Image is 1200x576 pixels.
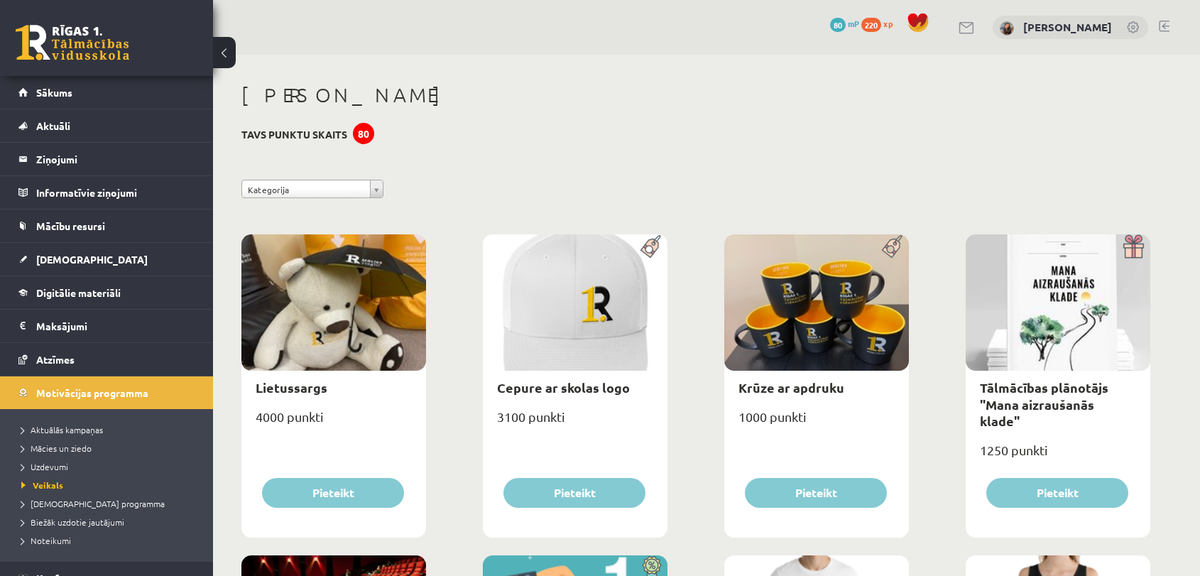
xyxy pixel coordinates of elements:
a: Biežāk uzdotie jautājumi [21,516,199,528]
a: 80 mP [830,18,859,29]
span: [DEMOGRAPHIC_DATA] [36,253,148,266]
h1: [PERSON_NAME] [241,83,1150,107]
legend: Maksājumi [36,310,195,342]
span: Digitālie materiāli [36,286,121,299]
a: Digitālie materiāli [18,276,195,309]
a: [DEMOGRAPHIC_DATA] [18,243,195,276]
a: Veikals [21,479,199,491]
span: Kategorija [248,180,364,199]
a: Maksājumi [18,310,195,342]
a: Mācību resursi [18,210,195,242]
span: mP [848,18,859,29]
span: 80 [830,18,846,32]
span: Biežāk uzdotie jautājumi [21,516,124,528]
img: Sabīne Eiklone [1000,21,1014,36]
a: Kategorija [241,180,383,198]
a: Informatīvie ziņojumi [18,176,195,209]
span: Motivācijas programma [36,386,148,399]
span: 220 [861,18,881,32]
span: Noteikumi [21,535,71,546]
a: Motivācijas programma [18,376,195,409]
a: Cepure ar skolas logo [497,379,630,396]
button: Pieteikt [262,478,404,508]
a: Atzīmes [18,343,195,376]
a: [PERSON_NAME] [1023,20,1112,34]
img: Populāra prece [877,234,909,259]
img: Populāra prece [636,234,667,259]
a: 220 xp [861,18,900,29]
a: Uzdevumi [21,460,199,473]
img: Dāvana ar pārsteigumu [1118,234,1150,259]
a: Aktuālās kampaņas [21,423,199,436]
a: Ziņojumi [18,143,195,175]
button: Pieteikt [503,478,645,508]
a: Krūze ar apdruku [738,379,844,396]
a: [DEMOGRAPHIC_DATA] programma [21,497,199,510]
span: Atzīmes [36,353,75,366]
a: Sākums [18,76,195,109]
a: Aktuāli [18,109,195,142]
div: 1000 punkti [724,405,909,440]
span: Aktuālās kampaņas [21,424,103,435]
legend: Informatīvie ziņojumi [36,176,195,209]
div: 4000 punkti [241,405,426,440]
h3: Tavs punktu skaits [241,129,347,141]
a: Mācies un ziedo [21,442,199,455]
a: Noteikumi [21,534,199,547]
a: Tālmācības plānotājs "Mana aizraušanās klade" [980,379,1108,429]
div: 80 [353,123,374,144]
a: Rīgas 1. Tālmācības vidusskola [16,25,129,60]
span: Uzdevumi [21,461,68,472]
div: 3100 punkti [483,405,667,440]
legend: Ziņojumi [36,143,195,175]
span: Aktuāli [36,119,70,132]
button: Pieteikt [745,478,887,508]
a: Lietussargs [256,379,327,396]
span: Veikals [21,479,63,491]
span: [DEMOGRAPHIC_DATA] programma [21,498,165,509]
div: 1250 punkti [966,438,1150,474]
span: xp [883,18,893,29]
span: Mācies un ziedo [21,442,92,454]
span: Mācību resursi [36,219,105,232]
button: Pieteikt [986,478,1128,508]
span: Sākums [36,86,72,99]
